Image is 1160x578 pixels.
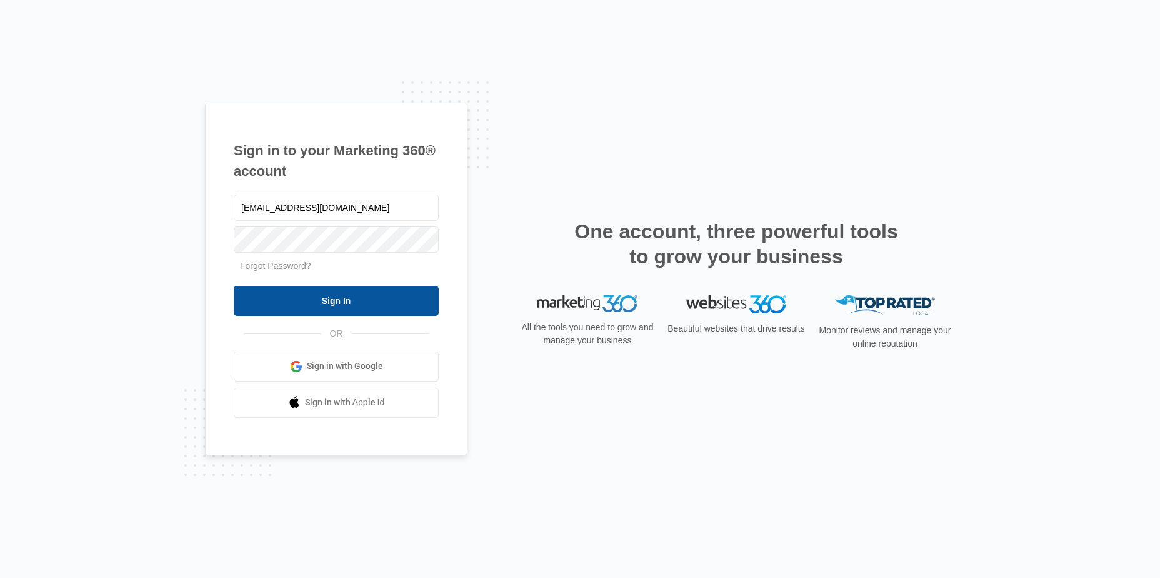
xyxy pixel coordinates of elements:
p: All the tools you need to grow and manage your business [517,321,657,347]
h1: Sign in to your Marketing 360® account [234,140,439,181]
img: Top Rated Local [835,295,935,316]
span: Sign in with Apple Id [305,396,385,409]
a: Sign in with Google [234,352,439,382]
a: Forgot Password? [240,261,311,271]
input: Sign In [234,286,439,316]
img: Marketing 360 [537,295,637,313]
h2: One account, three powerful tools to grow your business [571,219,902,269]
span: OR [321,327,352,340]
input: Email [234,195,439,221]
p: Monitor reviews and manage your online reputation [815,324,955,350]
img: Websites 360 [686,295,786,313]
a: Sign in with Apple Id [234,388,439,418]
p: Beautiful websites that drive results [666,322,806,335]
span: Sign in with Google [307,360,383,373]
